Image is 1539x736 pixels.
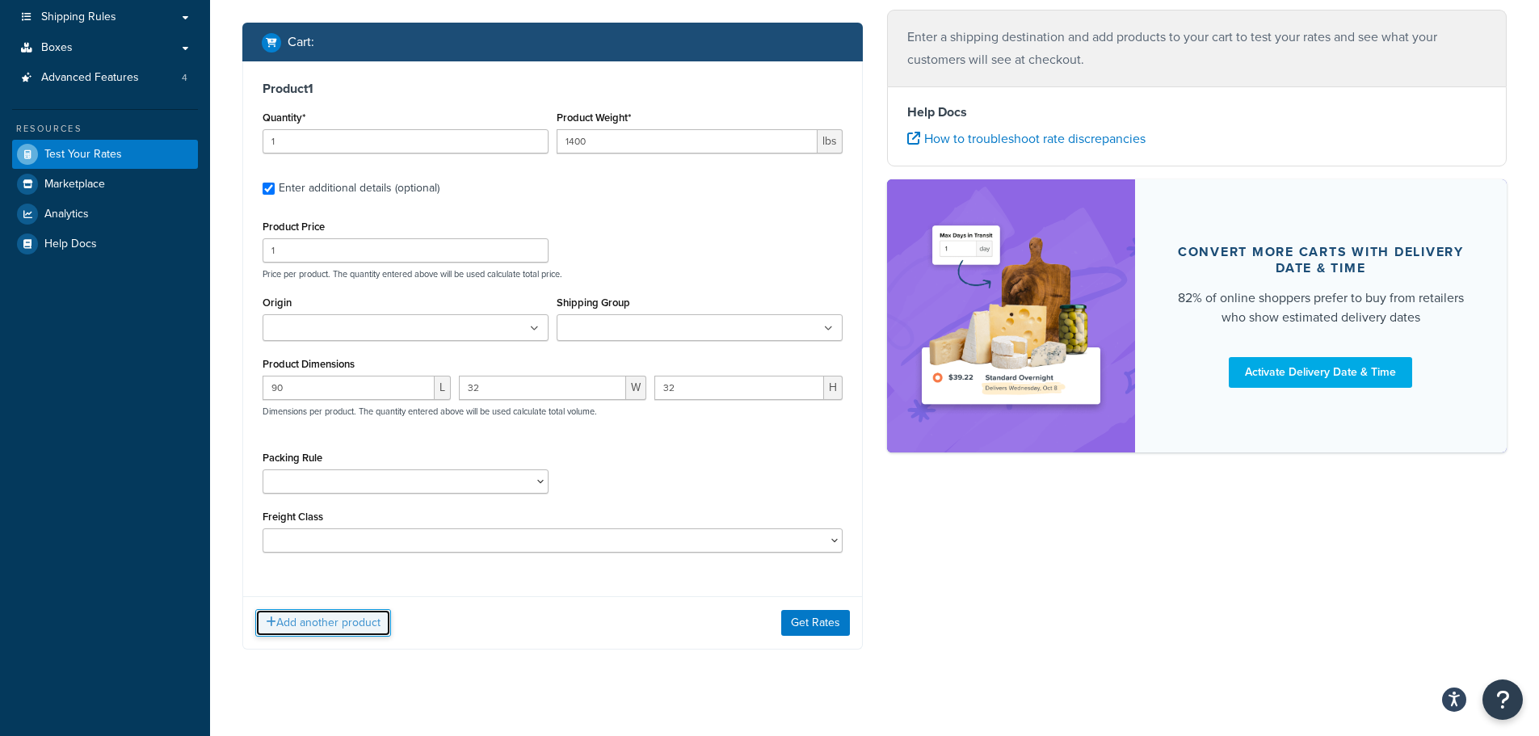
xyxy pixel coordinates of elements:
h3: Product 1 [263,81,843,97]
span: Boxes [41,41,73,55]
a: Advanced Features4 [12,63,198,93]
a: How to troubleshoot rate discrepancies [907,129,1146,148]
button: Open Resource Center [1482,679,1523,720]
span: lbs [818,129,843,154]
label: Product Weight* [557,111,631,124]
div: Resources [12,122,198,136]
p: Enter a shipping destination and add products to your cart to test your rates and see what your c... [907,26,1487,71]
span: Test Your Rates [44,148,122,162]
div: Convert more carts with delivery date & time [1174,244,1469,276]
a: Boxes [12,33,198,63]
p: Price per product. The quantity entered above will be used calculate total price. [259,268,847,280]
a: Marketplace [12,170,198,199]
span: Analytics [44,208,89,221]
label: Product Dimensions [263,358,355,370]
h4: Help Docs [907,103,1487,122]
label: Packing Rule [263,452,322,464]
input: Enter additional details (optional) [263,183,275,195]
span: Marketplace [44,178,105,191]
li: Advanced Features [12,63,198,93]
button: Get Rates [781,610,850,636]
label: Shipping Group [557,297,630,309]
a: Activate Delivery Date & Time [1229,357,1412,388]
span: Help Docs [44,238,97,251]
span: W [626,376,646,400]
span: Shipping Rules [41,11,116,24]
div: Enter additional details (optional) [279,177,439,200]
span: 4 [182,71,187,85]
img: feature-image-ddt-36eae7f7280da8017bfb280eaccd9c446f90b1fe08728e4019434db127062ab4.png [911,204,1111,428]
a: Test Your Rates [12,140,198,169]
button: Add another product [255,609,391,637]
label: Origin [263,297,292,309]
a: Analytics [12,200,198,229]
input: 0.00 [557,129,818,154]
label: Product Price [263,221,325,233]
div: 82% of online shoppers prefer to buy from retailers who show estimated delivery dates [1174,288,1469,327]
a: Help Docs [12,229,198,259]
span: L [435,376,451,400]
label: Freight Class [263,511,323,523]
p: Dimensions per product. The quantity entered above will be used calculate total volume. [259,406,597,417]
label: Quantity* [263,111,305,124]
input: 0.0 [263,129,549,154]
span: H [824,376,843,400]
a: Shipping Rules [12,2,198,32]
h2: Cart : [288,35,314,49]
span: Advanced Features [41,71,139,85]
